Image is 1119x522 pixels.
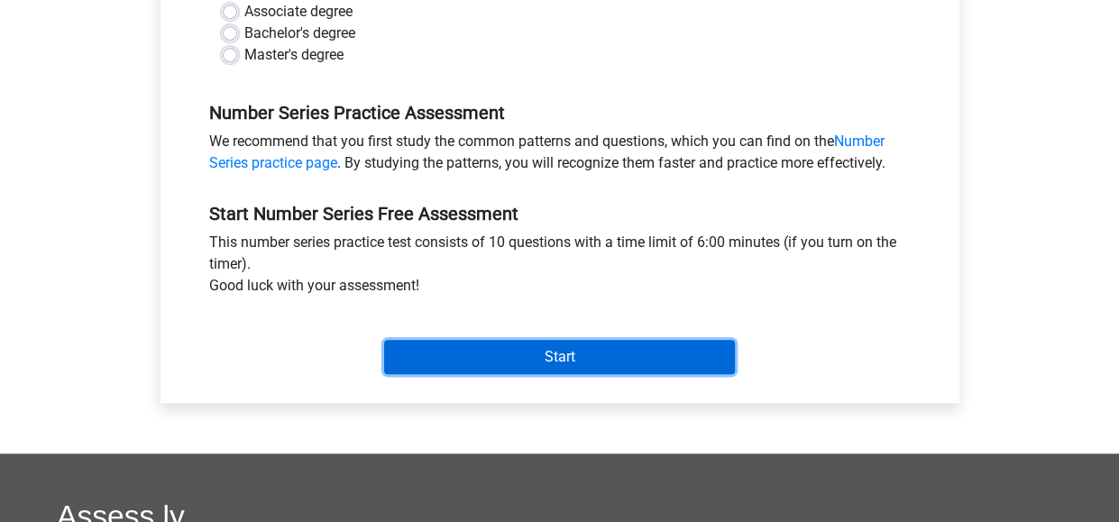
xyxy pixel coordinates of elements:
div: We recommend that you first study the common patterns and questions, which you can find on the . ... [196,131,924,181]
input: Start [384,340,735,374]
label: Associate degree [244,1,353,23]
h5: Start Number Series Free Assessment [209,203,911,224]
a: Number Series practice page [209,133,885,171]
label: Bachelor's degree [244,23,355,44]
div: This number series practice test consists of 10 questions with a time limit of 6:00 minutes (if y... [196,232,924,304]
h5: Number Series Practice Assessment [209,102,911,124]
label: Master's degree [244,44,344,66]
